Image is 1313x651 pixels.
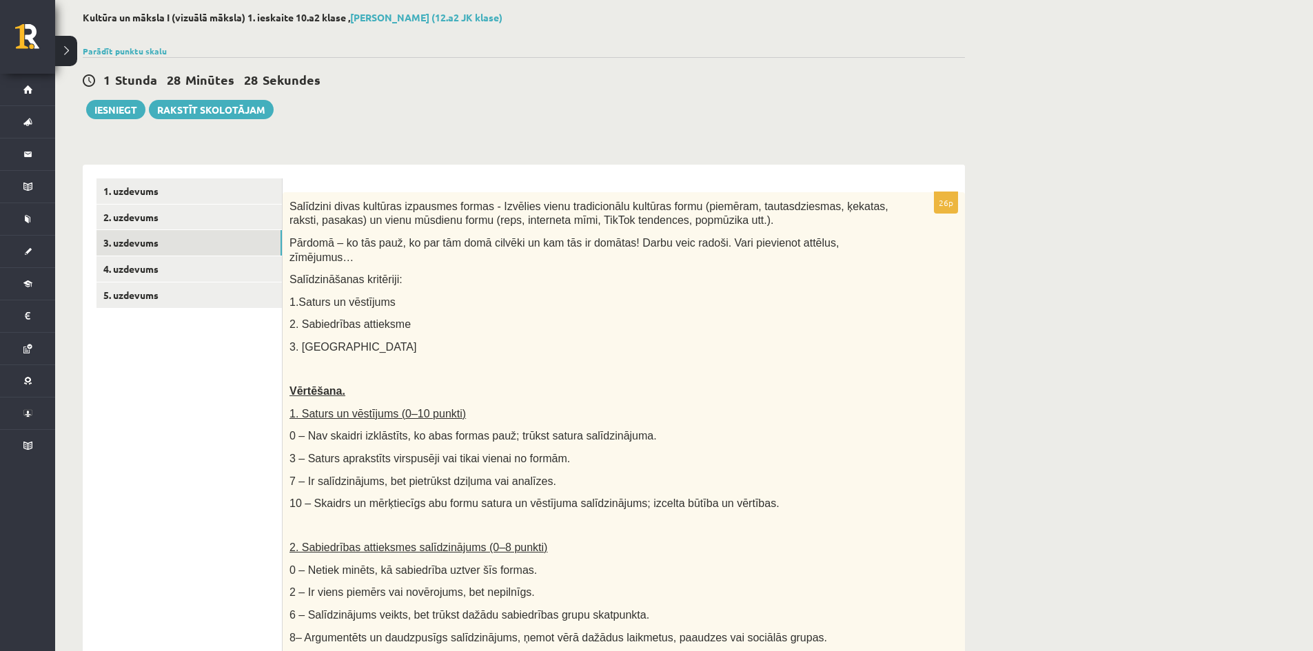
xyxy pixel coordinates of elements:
span: Salīdzināšanas kritēriji: [289,273,403,285]
span: 0 – Nav skaidri izklāstīts, ko abas formas pauž; trūkst satura salīdzinājuma. [289,430,657,442]
span: Stunda [115,72,157,87]
h2: Kultūra un māksla I (vizuālā māksla) 1. ieskaite 10.a2 klase , [83,12,965,23]
span: 28 [167,72,181,87]
span: 2. Sabiedrības attieksmes salīdzinājums (0–8 punkti) [289,541,547,553]
a: 4. uzdevums [96,256,282,282]
button: Iesniegt [86,100,145,119]
span: Pārdomā – ko tās pauž, ko par tām domā cilvēki un kam tās ir domātas! Darbu veic radoši. Vari pie... [289,237,839,263]
span: 1 [103,72,110,87]
span: 0 – Netiek minēts, kā sabiedrība uztver šīs formas. [289,564,537,576]
body: Bagātinātā teksta redaktors, wiswyg-editor-user-answer-47433983443260 [14,14,653,28]
span: 3. [GEOGRAPHIC_DATA] [289,341,416,353]
a: 2. uzdevums [96,205,282,230]
a: 5. uzdevums [96,282,282,308]
span: 1.Saturs un vēstījums [289,296,396,308]
a: Parādīt punktu skalu [83,45,167,56]
span: 6 – Salīdzinājums veikts, bet trūkst dažādu sabiedrības grupu skatpunkta. [289,609,649,621]
span: Vērtēšana. [289,385,345,397]
span: 1. Saturs un vēstījums (0–10 punkti) [289,408,466,420]
span: 8– Argumentēts un daudzpusīgs salīdzinājums, ņemot vērā dažādus laikmetus, paaudzes vai sociālās ... [289,632,827,643]
span: 10 – Skaidrs un mērķtiecīgs abu formu satura un vēstījuma salīdzinājums; izcelta būtība un vērtības. [289,497,780,509]
span: 7 – Ir salīdzinājums, bet pietrūkst dziļuma vai analīzes. [289,475,556,487]
p: 26p [934,192,958,214]
span: Sekundes [263,72,320,87]
span: 2 – Ir viens piemērs vai novērojums, bet nepilnīgs. [289,586,535,598]
span: 2. Sabiedrības attieksme [289,318,411,330]
a: Rakstīt skolotājam [149,100,274,119]
span: Minūtes [185,72,234,87]
a: 3. uzdevums [96,230,282,256]
a: Rīgas 1. Tālmācības vidusskola [15,24,55,59]
span: Salīdzini divas kultūras izpausmes formas - Izvēlies vienu tradicionālu kultūras formu (piemēram,... [289,200,888,227]
a: [PERSON_NAME] (12.a2 JK klase) [350,11,502,23]
span: 28 [244,72,258,87]
span: 3 – Saturs aprakstīts virspusēji vai tikai vienai no formām. [289,453,570,464]
a: 1. uzdevums [96,178,282,204]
